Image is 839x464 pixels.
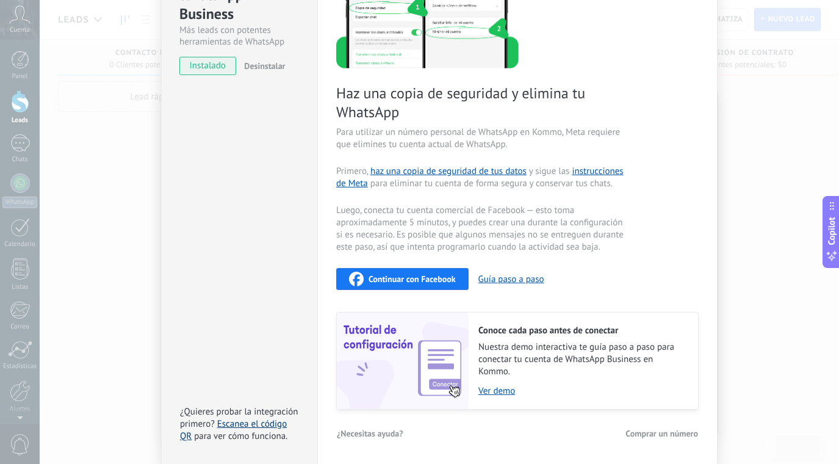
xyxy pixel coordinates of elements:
[478,341,686,378] span: Nuestra demo interactiva te guía paso a paso para conectar tu cuenta de WhatsApp Business en Kommo.
[180,406,298,430] span: ¿Quieres probar la integración primero?
[625,424,699,443] button: Comprar un número
[336,165,627,190] span: Primero, y sigue las para eliminar tu cuenta de forma segura y conservar tus chats.
[336,126,627,151] span: Para utilizar un número personal de WhatsApp en Kommo, Meta requiere que elimines tu cuenta actua...
[179,24,300,48] div: Más leads con potentes herramientas de WhatsApp
[478,385,686,397] a: Ver demo
[336,165,624,189] a: instrucciones de Meta
[336,205,627,253] span: Luego, conecta tu cuenta comercial de Facebook — esto toma aproximadamente 5 minutos, y puedes cr...
[180,57,236,75] span: instalado
[478,325,686,336] h2: Conoce cada paso antes de conectar
[370,165,527,177] a: haz una copia de seguridad de tus datos
[244,60,285,71] span: Desinstalar
[337,429,403,438] span: ¿Necesitas ayuda?
[336,84,627,121] span: Haz una copia de seguridad y elimina tu WhatsApp
[194,430,287,442] span: para ver cómo funciona.
[180,418,287,442] a: Escanea el código QR
[625,429,698,438] span: Comprar un número
[336,268,469,290] button: Continuar con Facebook
[336,424,404,443] button: ¿Necesitas ayuda?
[478,274,544,285] button: Guía paso a paso
[369,275,456,283] span: Continuar con Facebook
[826,217,838,245] span: Copilot
[239,57,285,75] button: Desinstalar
